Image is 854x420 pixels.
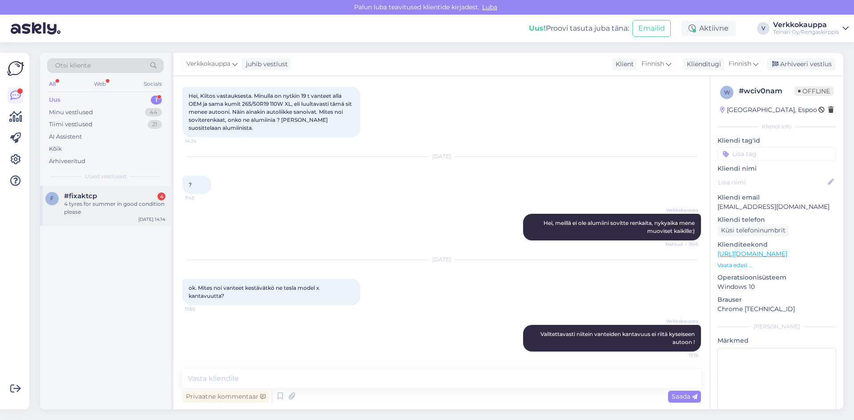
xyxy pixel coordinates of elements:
p: Klienditeekond [717,240,836,249]
span: Valitettavasti niitein vanteiden kantavuus ei riitä kyseiseen autoon ! [540,331,696,345]
p: Operatsioonisüsteem [717,273,836,282]
div: 1 [151,96,162,104]
span: Offline [794,86,834,96]
div: AI Assistent [49,132,82,141]
span: w [724,89,730,96]
a: VerkkokauppaTeinari Oy/Rengaskirppis [773,21,849,36]
div: Kliendi info [717,123,836,131]
div: Privaatne kommentaar [182,391,269,403]
input: Lisa tag [717,147,836,160]
div: Arhiveeritud [49,157,85,166]
p: Kliendi tag'id [717,136,836,145]
div: 44 [145,108,162,117]
div: [PERSON_NAME] [717,323,836,331]
p: [EMAIL_ADDRESS][DOMAIN_NAME] [717,202,836,212]
span: 13:16 [665,352,698,359]
div: Tiimi vestlused [49,120,93,129]
p: Chrome [TECHNICAL_ID] [717,304,836,314]
div: Verkkokauppa [773,21,839,28]
div: Arhiveeri vestlus [767,58,835,70]
div: Klient [612,60,634,69]
div: # wciv0nam [739,86,794,96]
div: juhib vestlust [242,60,288,69]
img: Askly Logo [7,60,24,77]
span: #fixaktcp [64,192,97,200]
p: Kliendi telefon [717,215,836,224]
p: Kliendi nimi [717,164,836,173]
p: Märkmed [717,336,836,345]
div: Küsi telefoninumbrit [717,224,789,236]
div: V [757,22,769,35]
div: Proovi tasuta juba täna: [529,23,629,34]
div: [GEOGRAPHIC_DATA], Espoo [720,105,817,115]
span: Saada [672,392,697,400]
span: Hei, meillä ei ole alumiini sovitte renkaita, nykyaika mene muoviset kaikille:) [544,220,696,234]
div: All [47,78,57,90]
a: [URL][DOMAIN_NAME] [717,250,787,258]
span: 14:24 [185,138,218,144]
b: Uus! [529,24,546,32]
span: f [50,195,54,202]
span: 7:45 [185,195,218,201]
span: Verkkokauppa [665,318,698,324]
div: Uus [49,96,60,104]
div: 4 [157,192,165,200]
div: [DATE] [182,256,701,264]
div: Web [92,78,108,90]
span: Hei, Kiitos vastauksesta. Minulla on nytkin 19 t vanteet alla OEM ja sama kumit 265/50R19 110W XL... [189,92,353,131]
span: Uued vestlused [85,172,126,180]
div: 21 [148,120,162,129]
div: Aktiivne [681,20,736,36]
div: Minu vestlused [49,108,93,117]
p: Kliendi email [717,193,836,202]
div: Teinari Oy/Rengaskirppis [773,28,839,36]
span: Nähtud ✓ 9:05 [665,241,698,248]
span: Verkkokauppa [665,207,698,213]
span: 11:50 [185,306,218,312]
span: Finnish [729,59,751,69]
p: Windows 10 [717,282,836,292]
div: Kõik [49,144,62,153]
span: ? [189,181,192,188]
span: Verkkokauppa [186,59,230,69]
div: [DATE] [182,152,701,160]
span: Otsi kliente [55,61,91,70]
span: Luba [479,3,500,11]
div: Klienditugi [683,60,721,69]
span: Finnish [641,59,664,69]
div: [DATE] 14:14 [138,216,165,223]
div: Socials [142,78,164,90]
p: Brauser [717,295,836,304]
input: Lisa nimi [718,177,826,187]
button: Emailid [632,20,671,37]
span: ok. Mites noi vanteet kestävätkö ne tesla model x kantavuutta? [189,284,321,299]
p: Vaata edasi ... [717,261,836,269]
div: 4 tyres for summer in good condition please [64,200,165,216]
